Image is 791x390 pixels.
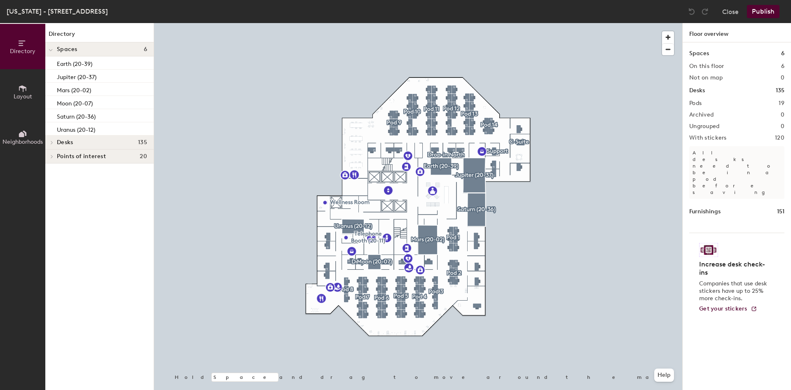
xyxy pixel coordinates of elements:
h1: 6 [781,49,784,58]
h1: Floor overview [683,23,791,42]
h1: Directory [45,30,154,42]
span: Spaces [57,46,77,53]
span: Get your stickers [699,305,747,312]
div: [US_STATE] - [STREET_ADDRESS] [7,6,108,16]
h2: 0 [781,112,784,118]
p: Companies that use desk stickers have up to 25% more check-ins. [699,280,770,302]
h1: Desks [689,86,705,95]
img: Sticker logo [699,243,718,257]
p: Moon (20-07) [57,98,93,107]
span: 135 [138,139,147,146]
span: Layout [14,93,32,100]
a: Get your stickers [699,306,757,313]
h2: Not on map [689,75,723,81]
span: Points of interest [57,153,106,160]
p: Earth (20-39) [57,58,92,68]
button: Help [654,369,674,382]
p: Saturn (20-36) [57,111,96,120]
button: Close [722,5,739,18]
span: Directory [10,48,35,55]
h2: On this floor [689,63,724,70]
span: Desks [57,139,73,146]
h2: 6 [781,63,784,70]
h2: With stickers [689,135,727,141]
h1: 135 [776,86,784,95]
h1: Furnishings [689,207,721,216]
h2: 0 [781,123,784,130]
h4: Increase desk check-ins [699,260,770,277]
h2: Archived [689,112,714,118]
p: Uranus (20-12) [57,124,95,133]
h2: Ungrouped [689,123,720,130]
img: Undo [688,7,696,16]
img: Redo [701,7,709,16]
h2: 120 [775,135,784,141]
span: Neighborhoods [2,138,43,145]
p: Mars (20-02) [57,84,91,94]
span: 6 [144,46,147,53]
h1: Spaces [689,49,709,58]
h2: 19 [779,100,784,107]
p: All desks need to be in a pod before saving [689,146,784,199]
h2: 0 [781,75,784,81]
span: 20 [140,153,147,160]
p: Jupiter (20-37) [57,71,96,81]
h1: 151 [777,207,784,216]
h2: Pods [689,100,702,107]
button: Publish [747,5,779,18]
